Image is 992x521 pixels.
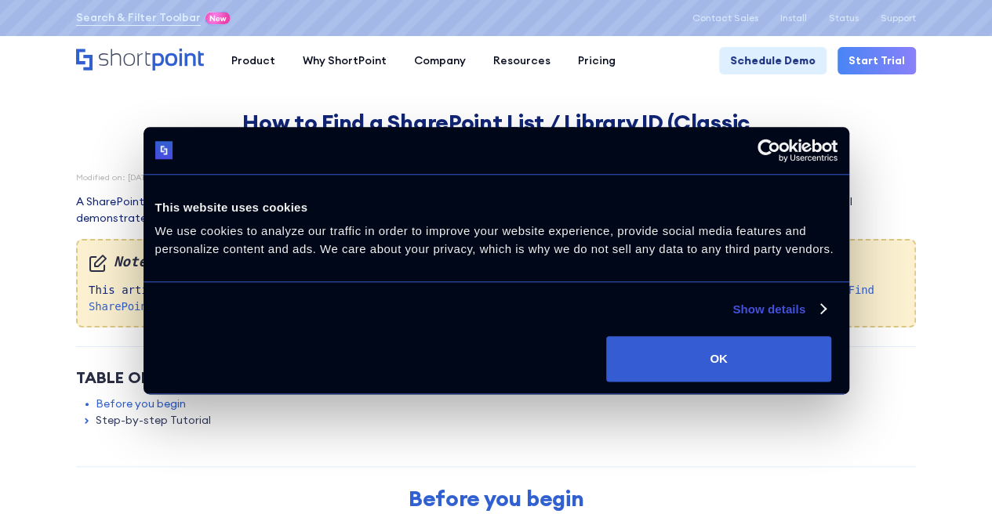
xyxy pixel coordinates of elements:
a: Home [76,49,204,72]
div: Why ShortPoint [303,52,387,69]
button: OK [606,336,831,382]
a: Contact Sales [692,13,758,24]
a: Install [780,13,807,24]
a: Company [400,47,479,74]
div: Table of Contents [76,366,916,389]
a: Step-by-step Tutorial [96,412,211,429]
a: Show details [732,300,825,319]
div: This website uses cookies [155,198,838,217]
div: Company [414,52,466,69]
a: Product [217,47,289,74]
a: Before you begin [96,396,186,412]
h2: Before you begin [202,486,790,511]
a: Why ShortPoint [289,47,400,74]
em: Note: [89,251,903,272]
a: Schedule Demo [719,47,827,74]
div: Modified on: [DATE] 6:35 AM [76,173,916,182]
div: Pricing [578,52,616,69]
a: Search & Filter Toolbar [76,9,201,26]
span: We use cookies to analyze our traffic in order to improve your website experience, provide social... [155,224,834,255]
img: logo [155,142,173,160]
h1: How to Find a SharePoint List / Library ID (Classic Experience) [202,110,790,161]
a: Status [829,13,859,24]
a: How to Find SharePoint List / Library ID (Modern Experience) [89,284,874,313]
a: Resources [479,47,564,74]
a: Support [881,13,916,24]
iframe: Chat Widget [914,446,992,521]
p: A SharePoint List or Library ID may be required to complete advanced queries and configurations t... [76,194,916,226]
div: Resources [493,52,551,69]
a: Pricing [564,47,629,74]
div: Product [231,52,275,69]
a: Start Trial [838,47,916,74]
div: This article is for SharePoint Classic experience. If your list / library does not look like this... [76,239,916,327]
a: Usercentrics Cookiebot - opens in a new window [700,139,838,162]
